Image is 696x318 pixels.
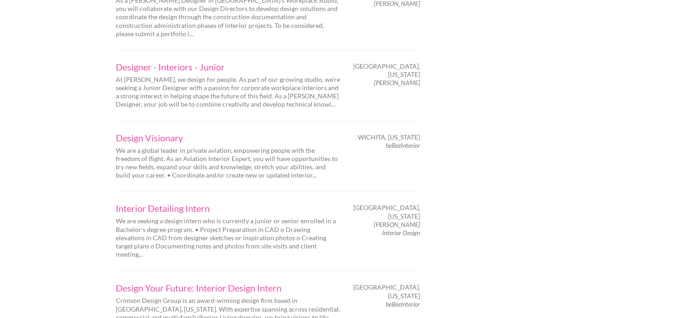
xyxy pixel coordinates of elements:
a: Designer - Interiors - Junior [116,62,340,71]
span: [GEOGRAPHIC_DATA], [US_STATE] [353,283,420,299]
a: Design Your Future: Interior Design Intern [116,283,340,292]
a: Design Visionary [116,133,340,142]
em: [PERSON_NAME] [374,79,420,86]
p: We are a global leader in private aviation, empowering people with the freedom of flight. As an A... [116,146,340,180]
em: [PERSON_NAME] Interior Design [374,221,420,237]
p: We are seeking a design intern who is currently a junior or senior enrolled in a Bachelor’s degre... [116,217,340,259]
a: Interior Detailing Intern [116,204,340,213]
p: At [PERSON_NAME], we design for people. As part of our growing studio, we’re seeking a Junior Des... [116,75,340,109]
em: beBeeInterior [386,300,420,307]
span: [GEOGRAPHIC_DATA], [US_STATE] [353,204,420,220]
span: [GEOGRAPHIC_DATA], [US_STATE] [353,62,420,79]
span: wichita, [US_STATE] [358,133,420,141]
em: beBeeInterior [386,141,420,149]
